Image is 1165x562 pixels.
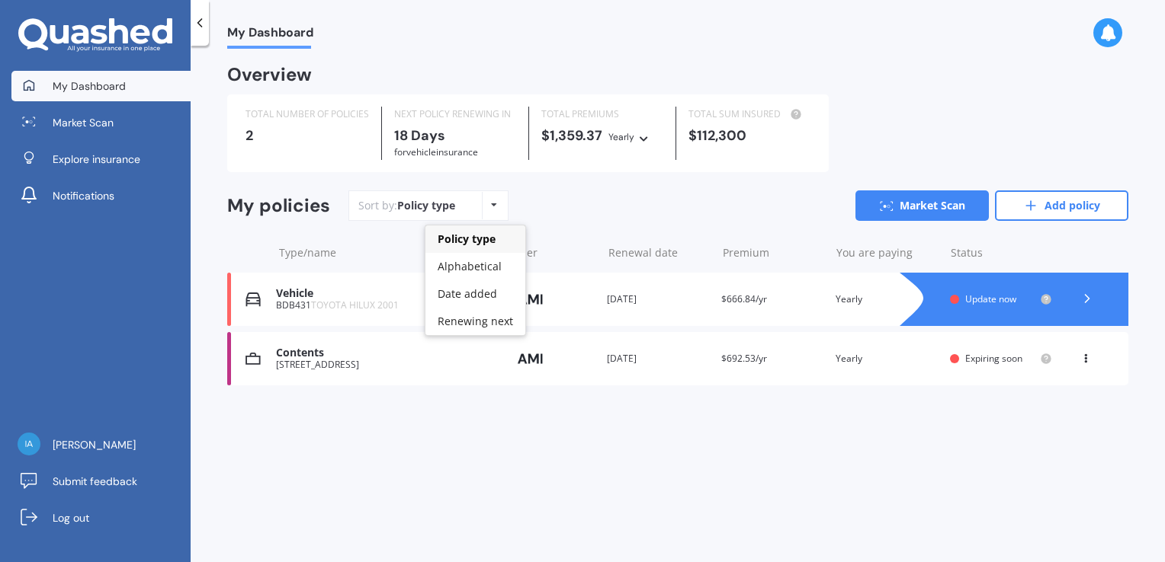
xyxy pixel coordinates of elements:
[608,129,634,145] div: Yearly
[11,107,191,138] a: Market Scan
[438,232,496,246] span: Policy type
[965,352,1022,365] span: Expiring soon
[53,115,114,130] span: Market Scan
[227,195,330,217] div: My policies
[438,314,513,328] span: Renewing next
[311,299,399,311] span: TOYOTA HILUX 2001
[53,510,89,525] span: Log out
[836,292,938,307] div: Yearly
[11,71,191,101] a: My Dashboard
[608,245,710,260] div: Renewal date
[276,346,480,359] div: Contents
[493,285,569,314] img: AMI
[276,300,480,311] div: BDB431
[541,107,663,122] div: TOTAL PREMIUMS
[18,433,40,455] img: c87d8517604ed77e678e66e5ba63880e
[53,188,114,203] span: Notifications
[836,351,938,366] div: Yearly
[688,107,810,122] div: TOTAL SUM INSURED
[276,287,480,300] div: Vehicle
[995,190,1128,221] a: Add policy
[493,344,569,373] img: AMI
[721,292,767,305] span: $666.84/yr
[53,152,140,167] span: Explore insurance
[394,107,516,122] div: NEXT POLICY RENEWING IN
[246,107,369,122] div: TOTAL NUMBER OF POLICIES
[721,352,767,365] span: $692.53/yr
[438,259,502,273] span: Alphabetical
[951,245,1052,260] div: Status
[279,245,483,260] div: Type/name
[965,292,1016,305] span: Update now
[11,144,191,174] a: Explore insurance
[723,245,824,260] div: Premium
[394,126,445,145] b: 18 Days
[53,78,126,94] span: My Dashboard
[11,503,191,533] a: Log out
[397,198,455,213] div: Policy type
[53,474,137,489] span: Submit feedback
[358,198,455,213] div: Sort by:
[246,128,369,143] div: 2
[246,292,261,307] img: Vehicle
[11,466,191,497] a: Submit feedback
[607,292,709,307] div: [DATE]
[227,25,313,46] span: My Dashboard
[11,429,191,460] a: [PERSON_NAME]
[495,245,596,260] div: Provider
[438,286,497,301] span: Date added
[688,128,810,143] div: $112,300
[246,351,261,366] img: Contents
[11,180,191,211] a: Notifications
[836,245,938,260] div: You are paying
[227,67,312,82] div: Overview
[276,359,480,370] div: [STREET_ADDRESS]
[855,190,989,221] a: Market Scan
[607,351,709,366] div: [DATE]
[394,145,478,158] span: for Vehicle insurance
[53,437,136,452] span: [PERSON_NAME]
[541,128,663,145] div: $1,359.37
